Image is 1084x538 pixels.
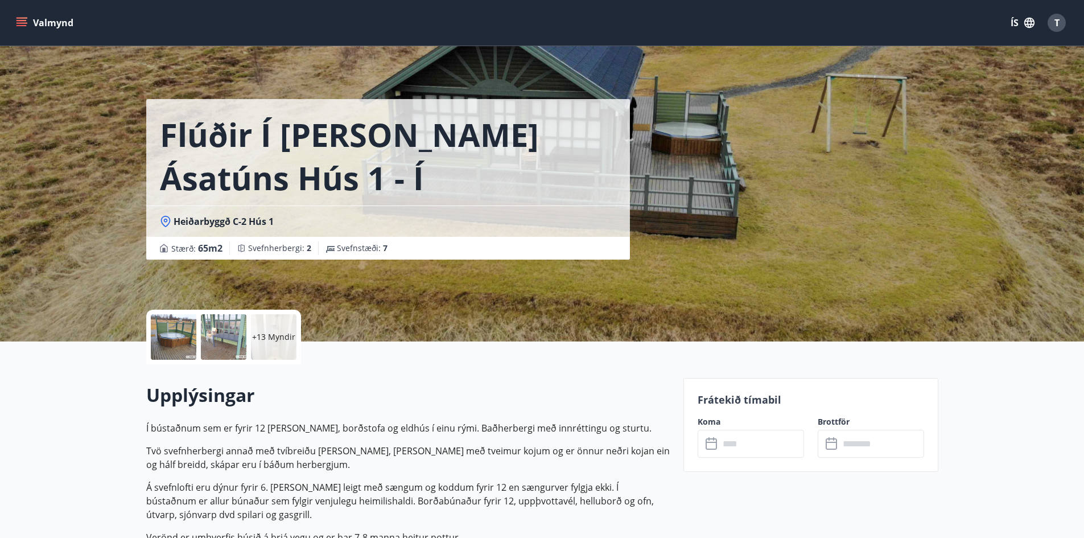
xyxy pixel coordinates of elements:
label: Koma [698,416,804,428]
span: 2 [307,243,311,253]
button: T [1043,9,1070,36]
p: Frátekið tímabil [698,392,924,407]
p: Tvö svefnherbergi annað með tvíbreiðu [PERSON_NAME], [PERSON_NAME] með tveimur kojum og er önnur ... [146,444,670,471]
span: 7 [383,243,388,253]
span: 65 m2 [198,242,222,254]
span: Svefnstæði : [337,243,388,254]
span: Stærð : [171,241,222,255]
p: +13 Myndir [252,331,295,343]
button: ÍS [1004,13,1041,33]
button: menu [14,13,78,33]
p: Í bústaðnum sem er fyrir 12 [PERSON_NAME], borðstofa og eldhús í einu rými. Baðherbergi með innré... [146,421,670,435]
span: Svefnherbergi : [248,243,311,254]
h1: Flúðir í [PERSON_NAME] Ásatúns hús 1 - í [GEOGRAPHIC_DATA] C [160,113,616,199]
span: T [1054,17,1060,29]
span: Heiðarbyggð C-2 Hús 1 [174,215,274,228]
label: Brottför [818,416,924,428]
p: Á svefnlofti eru dýnur fyrir 6. [PERSON_NAME] leigt með sængum og koddum fyrir 12 en sængurver fy... [146,480,670,521]
h2: Upplýsingar [146,383,670,408]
